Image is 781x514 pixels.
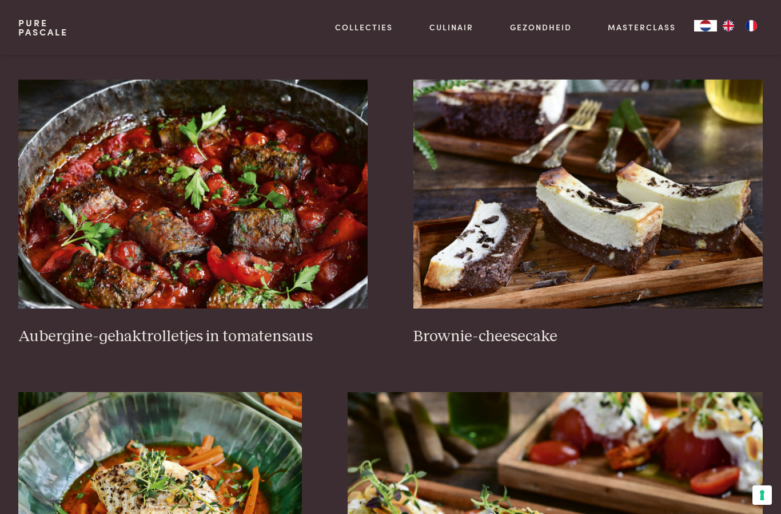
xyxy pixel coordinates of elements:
[18,327,368,347] h3: Aubergine-gehaktrolletjes in tomatensaus
[694,20,717,31] a: NL
[694,20,717,31] div: Language
[717,20,763,31] ul: Language list
[740,20,763,31] a: FR
[717,20,740,31] a: EN
[18,80,368,309] img: Aubergine-gehaktrolletjes in tomatensaus
[752,485,772,505] button: Uw voorkeuren voor toestemming voor trackingtechnologieën
[413,327,763,347] h3: Brownie-cheesecake
[510,21,572,33] a: Gezondheid
[413,80,763,346] a: Brownie-cheesecake Brownie-cheesecake
[18,18,68,37] a: PurePascale
[608,21,676,33] a: Masterclass
[413,80,763,309] img: Brownie-cheesecake
[694,20,763,31] aside: Language selected: Nederlands
[335,21,393,33] a: Collecties
[429,21,473,33] a: Culinair
[18,80,368,346] a: Aubergine-gehaktrolletjes in tomatensaus Aubergine-gehaktrolletjes in tomatensaus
